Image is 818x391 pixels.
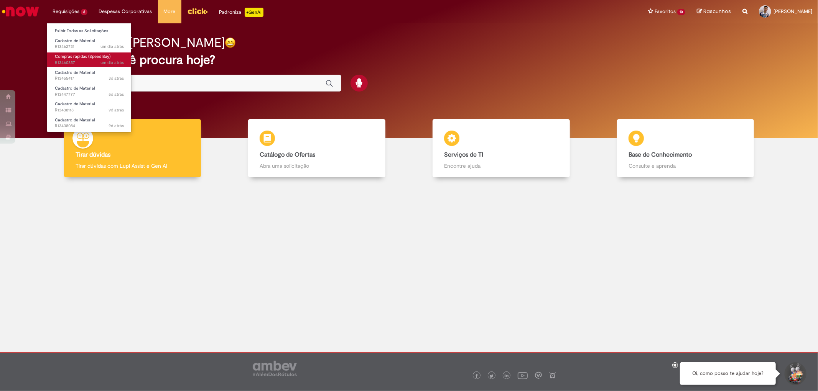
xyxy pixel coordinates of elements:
[490,374,494,378] img: logo_footer_twitter.png
[593,119,778,178] a: Base de Conhecimento Consulte e aprenda
[444,162,558,170] p: Encontre ajuda
[225,119,409,178] a: Catálogo de Ofertas Abra uma solicitação
[100,60,124,65] time: 29/08/2025 08:51:50
[518,370,528,380] img: logo_footer_youtube.png
[55,70,95,75] span: Cadastro de Material
[55,92,124,98] span: R13447777
[71,36,225,49] h2: Boa noite, [PERSON_NAME]
[629,162,742,170] p: Consulte e aprenda
[677,9,685,15] span: 10
[535,372,542,379] img: logo_footer_workplace.png
[55,117,95,123] span: Cadastro de Material
[55,54,110,59] span: Compras rápidas (Speed Buy)
[47,27,132,35] a: Exibir Todas as Solicitações
[47,69,132,83] a: Aberto R13455417 : Cadastro de Material
[71,53,747,67] h2: O que você procura hoje?
[100,44,124,49] time: 29/08/2025 14:39:25
[475,374,479,378] img: logo_footer_facebook.png
[47,100,132,114] a: Aberto R13438118 : Cadastro de Material
[225,37,236,48] img: happy-face.png
[55,44,124,50] span: R13462731
[100,60,124,65] span: um dia atrás
[697,8,731,15] a: Rascunhos
[260,162,374,170] p: Abra uma solicitação
[444,151,483,159] b: Serviços de TI
[219,8,263,17] div: Padroniza
[55,123,124,129] span: R13438084
[187,5,208,17] img: click_logo_yellow_360x200.png
[409,119,594,178] a: Serviços de TI Encontre ajuda
[680,362,776,385] div: Oi, como posso te ajudar hoje?
[76,151,110,159] b: Tirar dúvidas
[47,23,132,133] ul: Requisições
[55,60,124,66] span: R13460857
[109,123,124,129] time: 21/08/2025 19:59:08
[549,372,556,379] img: logo_footer_naosei.png
[164,8,176,15] span: More
[55,75,124,82] span: R13455417
[109,75,124,81] time: 28/08/2025 07:16:23
[109,92,124,97] time: 26/08/2025 11:22:47
[109,123,124,129] span: 9d atrás
[109,75,124,81] span: 3d atrás
[76,162,189,170] p: Tirar dúvidas com Lupi Assist e Gen Ai
[260,151,315,159] b: Catálogo de Ofertas
[100,44,124,49] span: um dia atrás
[99,8,152,15] span: Despesas Corporativas
[505,374,509,378] img: logo_footer_linkedin.png
[703,8,731,15] span: Rascunhos
[81,9,87,15] span: 6
[655,8,676,15] span: Favoritos
[47,52,132,67] a: Aberto R13460857 : Compras rápidas (Speed Buy)
[55,101,95,107] span: Cadastro de Material
[53,8,79,15] span: Requisições
[253,361,297,376] img: logo_footer_ambev_rotulo_gray.png
[55,38,95,44] span: Cadastro de Material
[47,37,132,51] a: Aberto R13462731 : Cadastro de Material
[47,84,132,98] a: Aberto R13447777 : Cadastro de Material
[55,85,95,91] span: Cadastro de Material
[47,116,132,130] a: Aberto R13438084 : Cadastro de Material
[1,4,40,19] img: ServiceNow
[783,362,806,385] button: Iniciar Conversa de Suporte
[109,107,124,113] time: 21/08/2025 21:01:41
[629,151,692,159] b: Base de Conhecimento
[109,107,124,113] span: 9d atrás
[245,8,263,17] p: +GenAi
[774,8,812,15] span: [PERSON_NAME]
[109,92,124,97] span: 5d atrás
[55,107,124,113] span: R13438118
[40,119,225,178] a: Tirar dúvidas Tirar dúvidas com Lupi Assist e Gen Ai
